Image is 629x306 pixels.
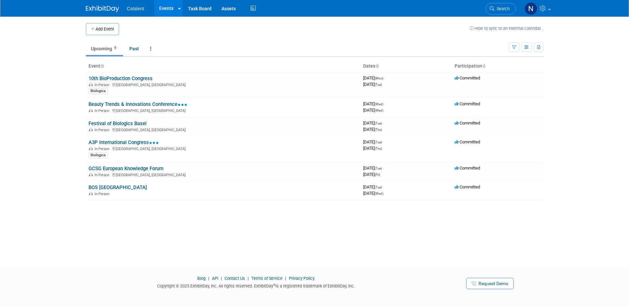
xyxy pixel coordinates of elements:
th: Dates [360,61,452,72]
span: (Wed) [375,109,383,112]
sup: ® [273,283,276,287]
span: Committed [455,184,480,189]
span: (Wed) [375,102,383,106]
a: Sort by Event Name [100,63,104,69]
a: API [212,276,218,281]
span: [DATE] [363,121,384,126]
span: - [383,121,384,126]
span: - [383,184,384,189]
a: Festival of Biologics Basel [89,121,147,127]
img: In-Person Event [89,147,93,150]
span: In-Person [94,128,111,132]
span: In-Person [94,109,111,113]
a: A3P International Congress [89,139,159,145]
span: (Tue) [375,83,382,86]
div: [GEOGRAPHIC_DATA], [GEOGRAPHIC_DATA] [89,108,358,113]
th: Participation [452,61,543,72]
span: [DATE] [363,101,385,106]
span: (Thu) [375,147,382,150]
img: In-Person Event [89,128,93,131]
a: Contact Us [224,276,245,281]
div: Biologics [89,88,108,94]
span: [DATE] [363,166,384,171]
div: Biologics [89,152,108,158]
div: [GEOGRAPHIC_DATA], [GEOGRAPHIC_DATA] [89,82,358,87]
img: Nicole Bullock [525,2,537,15]
img: In-Person Event [89,173,93,176]
span: In-Person [94,173,111,177]
span: - [383,139,384,144]
span: - [384,101,385,106]
div: [GEOGRAPHIC_DATA], [GEOGRAPHIC_DATA] [89,146,358,151]
a: Request Demo [466,278,514,289]
a: Past [124,42,144,55]
span: [DATE] [363,146,382,151]
span: - [384,76,385,80]
span: [DATE] [363,184,384,189]
span: [DATE] [363,139,384,144]
a: Upcoming6 [86,42,123,55]
a: Blog [197,276,206,281]
span: (Tue) [375,140,382,144]
span: In-Person [94,83,111,87]
span: Search [494,6,510,11]
span: | [207,276,211,281]
span: [DATE] [363,108,383,113]
span: [DATE] [363,127,382,132]
th: Event [86,61,360,72]
a: BOS [GEOGRAPHIC_DATA] [89,184,147,190]
a: 10th BioProduction Congress [89,76,153,81]
span: (Tue) [375,122,382,125]
button: Add Event [86,23,119,35]
span: (Wed) [375,192,383,195]
span: Committed [455,76,480,80]
span: - [383,166,384,171]
span: Committed [455,101,480,106]
span: | [283,276,288,281]
span: In-Person [94,147,111,151]
img: In-Person Event [89,83,93,86]
span: [DATE] [363,172,380,177]
a: Sort by Start Date [375,63,379,69]
a: Beauty Trends & Innovations Conference [89,101,187,107]
span: Catalent [127,6,144,11]
div: [GEOGRAPHIC_DATA], [GEOGRAPHIC_DATA] [89,127,358,132]
a: Privacy Policy [289,276,315,281]
span: In-Person [94,192,111,196]
span: [DATE] [363,82,382,87]
a: Terms of Service [251,276,283,281]
span: (Mon) [375,76,383,80]
span: [DATE] [363,76,385,80]
img: In-Person Event [89,109,93,112]
a: How to sync to an external calendar... [470,26,543,31]
span: (Tue) [375,185,382,189]
span: 6 [112,45,118,50]
img: ExhibitDay [86,6,119,12]
img: In-Person Event [89,192,93,195]
a: GCSG European Knowledge Forum [89,166,163,172]
span: | [219,276,223,281]
span: Committed [455,121,480,126]
a: Sort by Participation Type [482,63,485,69]
a: Search [485,3,516,15]
div: Copyright © 2025 ExhibitDay, Inc. All rights reserved. ExhibitDay is a registered trademark of Ex... [86,281,427,289]
span: (Tue) [375,167,382,170]
span: (Fri) [375,173,380,177]
span: Committed [455,139,480,144]
div: [GEOGRAPHIC_DATA], [GEOGRAPHIC_DATA] [89,172,358,177]
span: [DATE] [363,191,383,196]
span: Committed [455,166,480,171]
span: (Thu) [375,128,382,131]
span: | [246,276,250,281]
